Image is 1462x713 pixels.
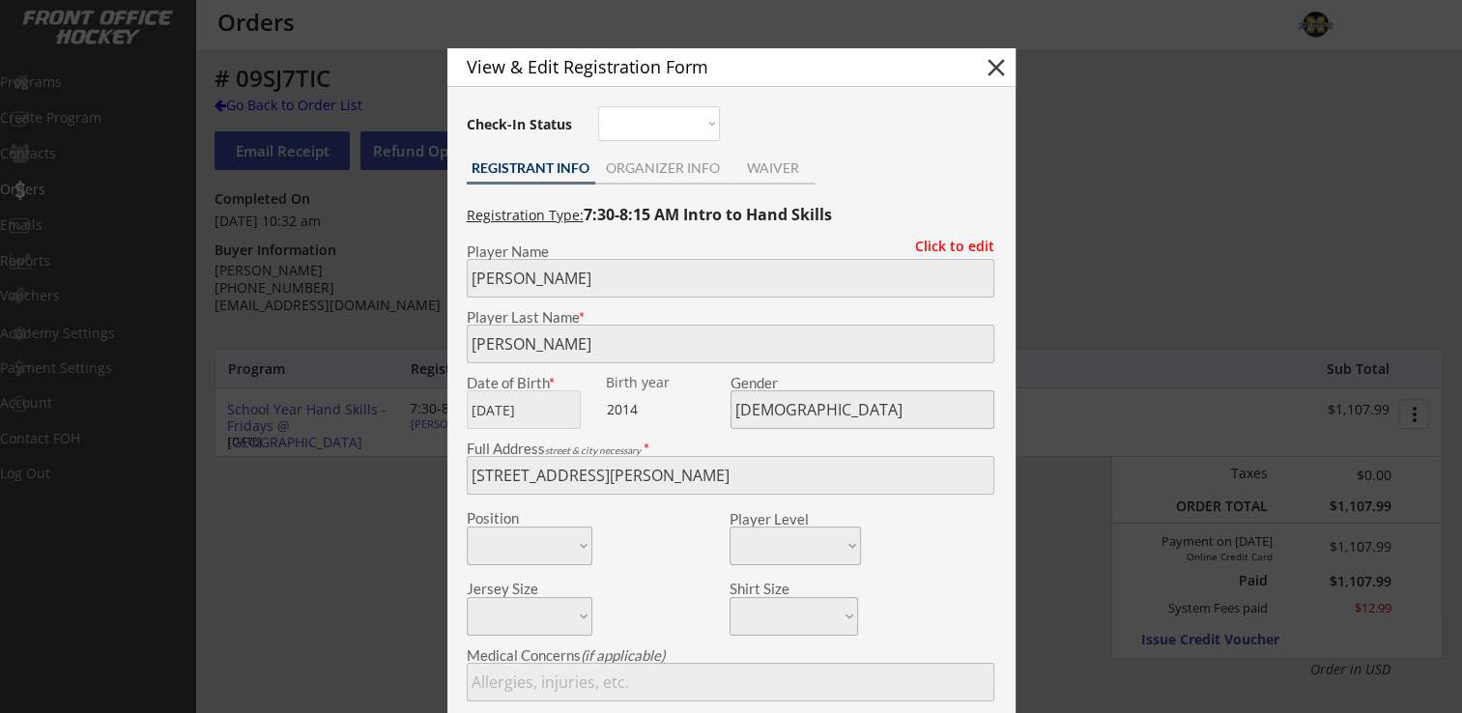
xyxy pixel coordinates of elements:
[581,646,665,664] em: (if applicable)
[730,512,861,527] div: Player Level
[467,648,994,663] div: Medical Concerns
[606,376,727,389] div: Birth year
[467,161,595,175] div: REGISTRANT INFO
[467,663,994,701] input: Allergies, injuries, etc.
[467,310,994,325] div: Player Last Name
[584,204,832,225] strong: 7:30-8:15 AM Intro to Hand Skills
[731,161,816,175] div: WAIVER
[595,161,731,175] div: ORGANIZER INFO
[901,240,994,253] div: Click to edit
[467,511,566,526] div: Position
[467,118,576,131] div: Check-In Status
[467,58,948,75] div: View & Edit Registration Form
[606,376,727,390] div: We are transitioning the system to collect and store date of birth instead of just birth year to ...
[607,400,728,419] div: 2014
[731,376,994,390] div: Gender
[982,53,1011,82] button: close
[730,582,829,596] div: Shirt Size
[467,456,994,495] input: Street, City, Province/State
[467,244,994,259] div: Player Name
[467,206,584,224] u: Registration Type:
[467,376,592,390] div: Date of Birth
[545,444,641,456] em: street & city necessary
[467,442,994,456] div: Full Address
[467,582,566,596] div: Jersey Size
